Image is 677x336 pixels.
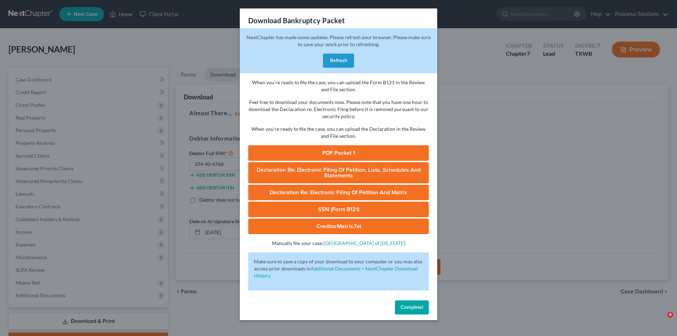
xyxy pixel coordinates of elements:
a: SSN (Form B121) [248,202,429,217]
p: When you're ready to file the case, you can upload the Declaration in the Review and File section. [248,126,429,140]
a: Declaration Re: Electronic Filing of Petition, Lists, Schedules and Statements [248,162,429,183]
a: [GEOGRAPHIC_DATA] of [US_STATE] [323,240,405,246]
p: Feel free to download your documents now. Please note that you have one hour to download the Decl... [248,99,429,120]
span: Complete! [401,304,423,310]
span: Declaration Re: Electronic Filing of Petition, Lists, Schedules and Statements [257,166,421,179]
a: Additional Documents > NextChapter Download History. [254,265,418,279]
span: 4 [667,312,673,318]
p: Manually file your case: [248,240,429,247]
span: NextChapter has made some updates. Please refresh your browser. Please make sure to save your wor... [246,34,431,47]
h3: Download Bankruptcy Packet [248,16,345,25]
a: PDF Packet 1 [248,145,429,161]
button: Complete! [395,300,429,314]
iframe: Intercom live chat [653,312,670,329]
p: Make sure to save a copy of your download to your computer or you may also access prior downloads in [254,258,423,279]
a: CreditorMatrix.txt [248,219,429,234]
p: When you're ready to file the case, you can upload the Form B121 in the Review and File section. [248,79,429,93]
a: Declaration Re: Electronic Filing of Petition and Matrix [248,185,429,200]
button: Refresh [323,54,354,68]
